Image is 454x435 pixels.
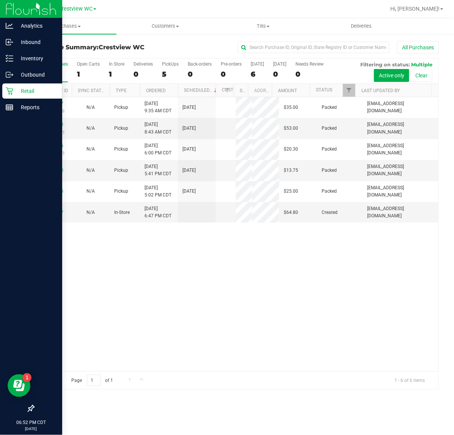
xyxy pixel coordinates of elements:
[146,88,166,93] a: Ordered
[114,209,130,216] span: In-Store
[86,146,95,152] span: Not Applicable
[13,70,59,79] p: Outbound
[86,105,95,110] span: Not Applicable
[86,126,95,131] span: Not Applicable
[313,18,411,34] a: Deliveries
[86,209,95,216] button: N/A
[13,103,59,112] p: Reports
[99,44,145,51] span: Crestview WC
[322,188,337,195] span: Packed
[116,88,127,93] a: Type
[3,419,59,426] p: 06:52 PM CDT
[182,167,196,174] span: [DATE]
[86,188,95,194] span: Not Applicable
[221,84,234,97] a: Filter
[134,61,153,67] div: Deliveries
[78,88,107,93] a: Sync Status
[77,70,100,79] div: 1
[3,426,59,432] p: [DATE]
[343,84,355,97] a: Filter
[322,104,337,111] span: Packed
[6,71,13,79] inline-svg: Outbound
[117,23,214,30] span: Customers
[182,125,196,132] span: [DATE]
[145,205,171,220] span: [DATE] 6:47 PM CDT
[221,70,242,79] div: 0
[109,70,124,79] div: 1
[367,121,434,135] span: [EMAIL_ADDRESS][DOMAIN_NAME]
[33,44,168,51] h3: Purchase Summary:
[145,163,171,177] span: [DATE] 5:41 PM CDT
[86,146,95,153] button: N/A
[13,21,59,30] p: Analytics
[367,100,434,115] span: [EMAIL_ADDRESS][DOMAIN_NAME]
[316,87,332,93] a: Status
[284,146,298,153] span: $20.30
[221,61,242,67] div: Pre-orders
[162,61,179,67] div: PickUps
[86,188,95,195] button: N/A
[86,167,95,174] button: N/A
[86,210,95,215] span: Not Applicable
[215,23,312,30] span: Tills
[251,61,264,67] div: [DATE]
[322,125,337,132] span: Packed
[184,88,218,93] a: Scheduled
[295,70,324,79] div: 0
[273,61,286,67] div: [DATE]
[284,188,298,195] span: $25.00
[188,70,212,79] div: 0
[284,167,298,174] span: $13.75
[114,167,128,174] span: Pickup
[367,163,434,177] span: [EMAIL_ADDRESS][DOMAIN_NAME]
[390,6,440,12] span: Hi, [PERSON_NAME]!
[8,374,30,397] iframe: Resource center
[162,70,179,79] div: 5
[295,61,324,67] div: Needs Review
[134,70,153,79] div: 0
[13,38,59,47] p: Inbound
[22,373,31,382] iframe: Resource center unread badge
[367,142,434,157] span: [EMAIL_ADDRESS][DOMAIN_NAME]
[284,125,298,132] span: $53.00
[13,86,59,96] p: Retail
[248,84,272,97] th: Address
[145,184,171,199] span: [DATE] 5:02 PM CDT
[397,41,439,54] button: All Purchases
[86,168,95,173] span: Not Applicable
[278,88,297,93] a: Amount
[341,23,382,30] span: Deliveries
[322,209,338,216] span: Created
[214,18,313,34] a: Tills
[145,142,171,157] span: [DATE] 6:00 PM CDT
[114,146,128,153] span: Pickup
[77,61,100,67] div: Open Carts
[182,146,196,153] span: [DATE]
[114,104,128,111] span: Pickup
[58,6,93,12] span: Crestview WC
[238,42,390,53] input: Search Purchase ID, Original ID, State Registry ID or Customer Name...
[388,375,431,386] span: 1 - 6 of 6 items
[6,104,13,111] inline-svg: Reports
[86,125,95,132] button: N/A
[251,70,264,79] div: 6
[322,146,337,153] span: Packed
[6,38,13,46] inline-svg: Inbound
[367,184,434,199] span: [EMAIL_ADDRESS][DOMAIN_NAME]
[367,205,434,220] span: [EMAIL_ADDRESS][DOMAIN_NAME]
[6,22,13,30] inline-svg: Analytics
[13,54,59,63] p: Inventory
[109,61,124,67] div: In Store
[273,70,286,79] div: 0
[87,375,101,386] input: 1
[6,55,13,62] inline-svg: Inventory
[322,167,337,174] span: Packed
[182,188,196,195] span: [DATE]
[284,104,298,111] span: $35.00
[145,100,171,115] span: [DATE] 9:35 AM CDT
[116,18,215,34] a: Customers
[86,104,95,111] button: N/A
[6,87,13,95] inline-svg: Retail
[114,188,128,195] span: Pickup
[182,104,196,111] span: [DATE]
